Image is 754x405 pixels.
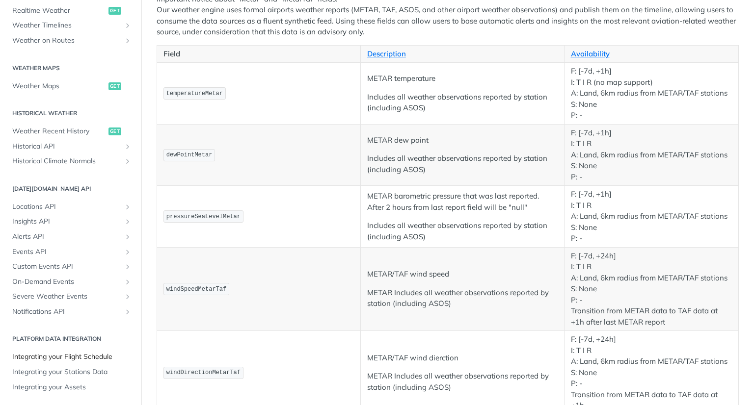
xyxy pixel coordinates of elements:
[12,21,121,30] span: Weather Timelines
[7,154,134,169] a: Historical Climate NormalsShow subpages for Historical Climate Normals
[7,33,134,48] a: Weather on RoutesShow subpages for Weather on Routes
[367,220,558,242] p: Includes all weather observations reported by station (including ASOS)
[571,66,732,121] p: F: [-7d, +1h] I: T I R (no map support) A: Land, 6km radius from METAR/TAF stations S: None P: -
[7,275,134,289] a: On-Demand EventsShow subpages for On-Demand Events
[12,202,121,212] span: Locations API
[12,81,106,91] span: Weather Maps
[367,73,558,84] p: METAR temperature
[7,259,134,274] a: Custom Events APIShow subpages for Custom Events API
[12,262,121,272] span: Custom Events API
[124,248,132,256] button: Show subpages for Events API
[124,143,132,151] button: Show subpages for Historical API
[12,382,132,392] span: Integrating your Assets
[108,7,121,15] span: get
[166,152,213,158] span: dewPointMetar
[166,286,226,293] span: windSpeedMetarTaf
[12,277,121,287] span: On-Demand Events
[124,278,132,286] button: Show subpages for On-Demand Events
[7,304,134,319] a: Notifications APIShow subpages for Notifications API
[7,289,134,304] a: Severe Weather EventsShow subpages for Severe Weather Events
[124,233,132,241] button: Show subpages for Alerts API
[12,36,121,46] span: Weather on Routes
[124,203,132,211] button: Show subpages for Locations API
[124,308,132,316] button: Show subpages for Notifications API
[7,200,134,214] a: Locations APIShow subpages for Locations API
[7,64,134,73] h2: Weather Maps
[7,18,134,33] a: Weather TimelinesShow subpages for Weather Timelines
[166,90,223,97] span: temperatureMetar
[7,214,134,229] a: Insights APIShow subpages for Insights API
[367,92,558,114] p: Includes all weather observations reported by station (including ASOS)
[367,287,558,309] p: METAR Includes all weather observations reported by station (including ASOS)
[7,380,134,395] a: Integrating your Assets
[124,157,132,165] button: Show subpages for Historical Climate Normals
[367,153,558,175] p: Includes all weather observations reported by station (including ASOS)
[108,127,121,135] span: get
[12,352,132,362] span: Integrating your Flight Schedule
[367,269,558,280] p: METAR/TAF wind speed
[12,292,121,302] span: Severe Weather Events
[7,124,134,139] a: Weather Recent Historyget
[7,350,134,364] a: Integrating your Flight Schedule
[367,135,558,146] p: METAR dew point
[7,3,134,18] a: Realtime Weatherget
[7,365,134,380] a: Integrating your Stations Data
[367,191,558,213] p: METAR barometric pressure that was last reported. After 2 hours from last report field will be "n...
[124,22,132,29] button: Show subpages for Weather Timelines
[7,139,134,154] a: Historical APIShow subpages for Historical API
[7,334,134,343] h2: Platform DATA integration
[163,49,354,60] p: Field
[124,37,132,45] button: Show subpages for Weather on Routes
[124,293,132,301] button: Show subpages for Severe Weather Events
[12,6,106,16] span: Realtime Weather
[12,127,106,136] span: Weather Recent History
[7,109,134,118] h2: Historical Weather
[12,307,121,317] span: Notifications API
[166,369,241,376] span: windDirectionMetarTaf
[12,142,121,152] span: Historical API
[108,82,121,90] span: get
[367,353,558,364] p: METAR/TAF wind dierction
[7,229,134,244] a: Alerts APIShow subpages for Alerts API
[12,247,121,257] span: Events API
[367,371,558,393] p: METAR Includes all weather observations reported by station (including ASOS)
[571,251,732,328] p: F: [-7d, +24h] I: T I R A: Land, 6km radius from METAR/TAF stations S: None P: - Transition from ...
[12,156,121,166] span: Historical Climate Normals
[571,189,732,244] p: F: [-7d, +1h] I: T I R A: Land, 6km radius from METAR/TAF stations S: None P: -
[12,217,121,227] span: Insights API
[124,218,132,226] button: Show subpages for Insights API
[571,127,732,183] p: F: [-7d, +1h] I: T I R A: Land, 6km radius from METAR/TAF stations S: None P: -
[166,213,241,220] span: pressureSeaLevelMetar
[571,49,610,58] a: Availability
[7,184,134,193] h2: [DATE][DOMAIN_NAME] API
[124,263,132,271] button: Show subpages for Custom Events API
[12,232,121,242] span: Alerts API
[12,367,132,377] span: Integrating your Stations Data
[7,245,134,259] a: Events APIShow subpages for Events API
[367,49,406,58] a: Description
[7,79,134,94] a: Weather Mapsget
